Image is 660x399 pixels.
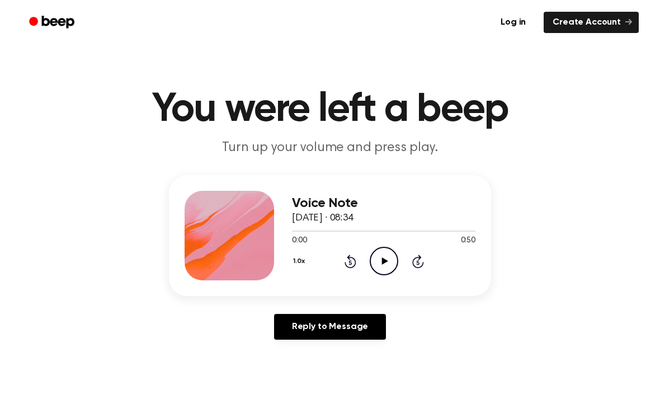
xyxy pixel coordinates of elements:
span: 0:50 [461,235,475,247]
a: Create Account [544,12,639,33]
h1: You were left a beep [44,90,616,130]
span: 0:00 [292,235,307,247]
button: 1.0x [292,252,309,271]
a: Beep [21,12,84,34]
span: [DATE] · 08:34 [292,213,353,223]
a: Reply to Message [274,314,386,340]
a: Log in [489,10,537,35]
p: Turn up your volume and press play. [115,139,545,157]
h3: Voice Note [292,196,475,211]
